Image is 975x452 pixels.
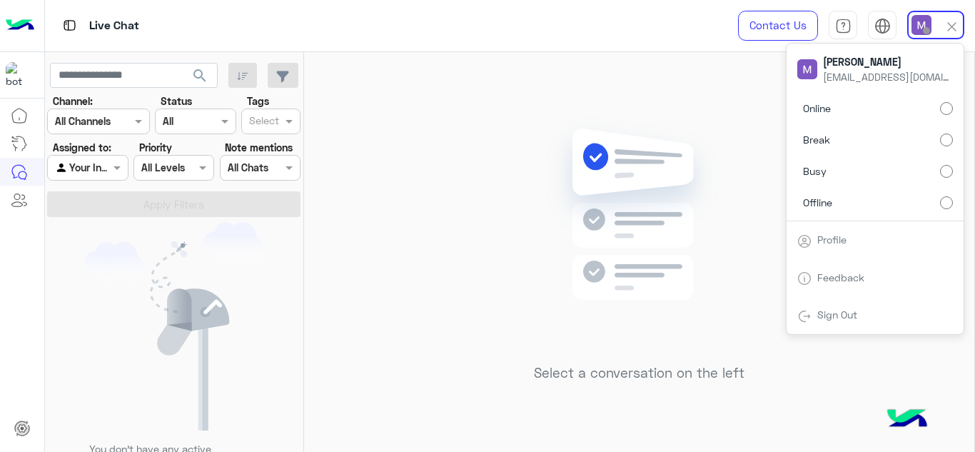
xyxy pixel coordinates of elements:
h5: Select a conversation on the left [534,365,744,381]
span: Break [803,132,830,147]
p: Live Chat [89,16,139,36]
img: userImage [911,15,931,35]
img: close [944,19,960,35]
div: Select [247,113,279,131]
input: Busy [940,165,953,178]
label: Channel: [53,94,93,109]
input: Online [940,102,953,115]
img: Logo [6,11,34,41]
span: Offline [803,195,832,210]
label: Note mentions [225,140,293,155]
span: Online [803,101,831,116]
a: Feedback [817,271,864,283]
img: tab [61,16,79,34]
span: [PERSON_NAME] [823,54,951,69]
label: Status [161,94,192,109]
button: search [183,63,218,94]
label: Tags [247,94,269,109]
img: tab [835,18,852,34]
input: Offline [940,196,953,209]
span: Busy [803,164,827,179]
img: hulul-logo.png [882,395,932,445]
img: userImage [797,59,817,79]
span: [EMAIL_ADDRESS][DOMAIN_NAME] [823,69,951,84]
img: tab [797,309,812,323]
input: Break [940,134,953,146]
img: tab [874,18,891,34]
button: Apply Filters [47,191,300,217]
img: empty users [84,222,264,431]
a: Profile [817,233,847,246]
label: Assigned to: [53,140,111,155]
span: search [191,67,208,84]
label: Priority [139,140,172,155]
img: 317874714732967 [6,62,31,88]
img: tab [797,234,812,248]
a: Contact Us [738,11,818,41]
a: Sign Out [817,308,857,321]
img: tab [797,271,812,286]
a: tab [829,11,857,41]
img: no messages [536,117,742,354]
